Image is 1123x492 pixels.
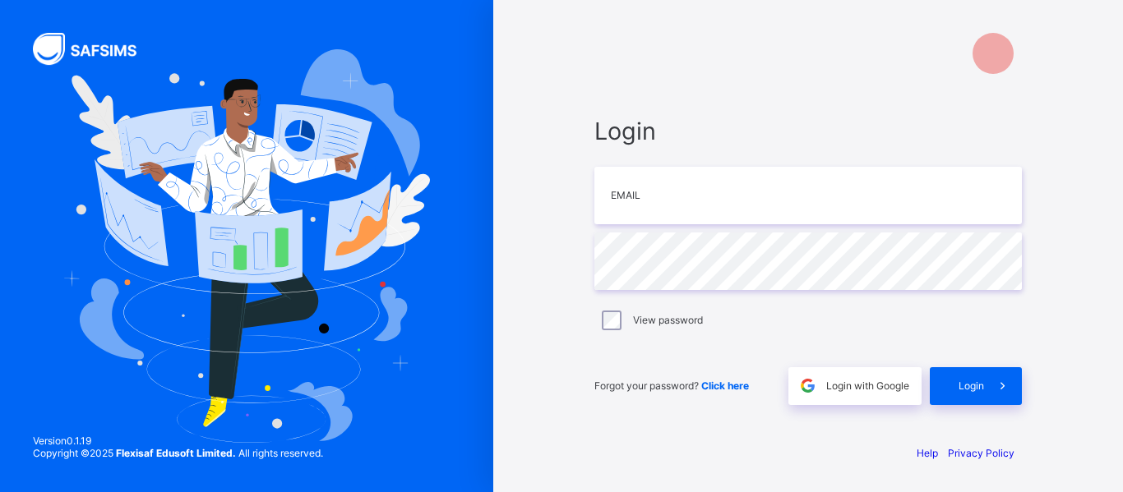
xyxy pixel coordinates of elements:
[798,376,817,395] img: google.396cfc9801f0270233282035f929180a.svg
[917,447,938,459] a: Help
[116,447,236,459] strong: Flexisaf Edusoft Limited.
[594,117,1022,145] span: Login
[594,379,749,392] span: Forgot your password?
[948,447,1014,459] a: Privacy Policy
[701,379,749,392] a: Click here
[959,379,984,392] span: Login
[33,435,323,447] span: Version 0.1.19
[33,447,323,459] span: Copyright © 2025 All rights reserved.
[826,379,909,392] span: Login with Google
[33,33,156,65] img: SAFSIMS Logo
[633,314,703,326] label: View password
